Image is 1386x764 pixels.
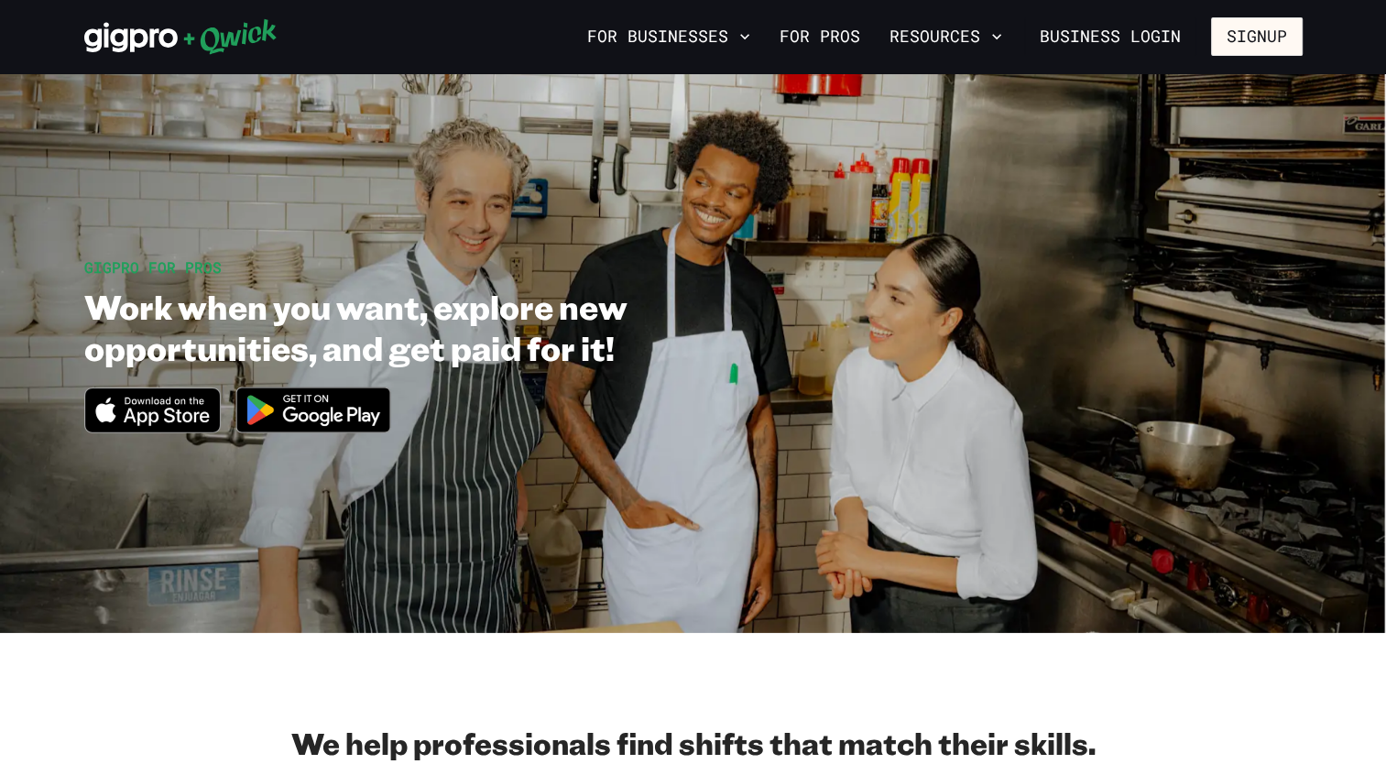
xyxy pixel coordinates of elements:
[882,21,1009,52] button: Resources
[84,286,815,368] h1: Work when you want, explore new opportunities, and get paid for it!
[1024,17,1196,56] a: Business Login
[580,21,758,52] button: For Businesses
[84,725,1303,761] h2: We help professionals find shifts that match their skills.
[772,21,868,52] a: For Pros
[84,257,222,277] span: GIGPRO FOR PROS
[224,376,402,444] img: Get it on Google Play
[1211,17,1303,56] button: Signup
[84,418,222,437] a: Download on the App Store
